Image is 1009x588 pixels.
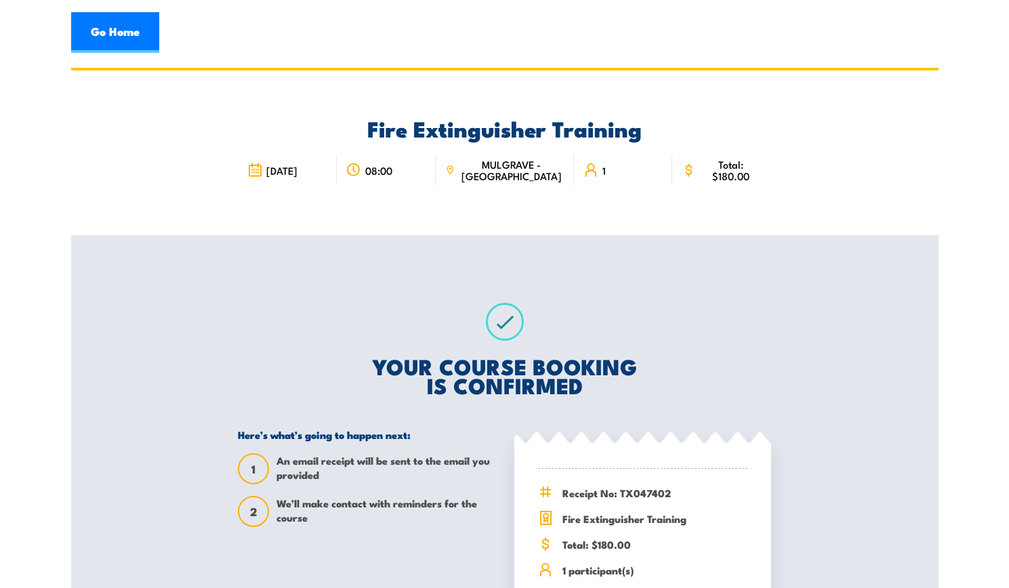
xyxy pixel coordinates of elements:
span: 1 [602,165,606,176]
h2: YOUR COURSE BOOKING IS CONFIRMED [238,356,771,394]
span: Total: $180.00 [562,537,747,552]
h5: Here’s what’s going to happen next: [238,428,495,441]
h2: Fire Extinguisher Training [238,119,771,138]
span: Receipt No: TX047402 [562,485,747,501]
span: We’ll make contact with reminders for the course [276,496,495,527]
span: MULGRAVE - [GEOGRAPHIC_DATA] [459,159,564,182]
span: 08:00 [365,165,392,176]
span: An email receipt will be sent to the email you provided [276,453,495,484]
a: Go Home [71,12,159,53]
span: Total: $180.00 [700,159,762,182]
span: Fire Extinguisher Training [562,511,747,526]
span: 2 [239,505,268,519]
span: [DATE] [266,165,297,176]
span: 1 participant(s) [562,562,747,578]
span: 1 [239,462,268,476]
